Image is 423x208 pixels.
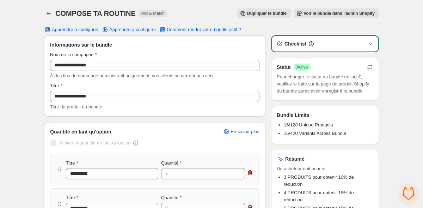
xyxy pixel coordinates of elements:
[294,8,379,18] button: Voir le bundle dans l'admin Shopify
[277,73,373,95] span: Pour changer le statut du bundle en 'actif', veuillez le faire sur la page du produit Shopify du ...
[50,82,62,89] label: Titre
[50,41,112,48] span: Informations sur le bundle
[50,128,111,135] span: Quantité en tant qu'option
[55,9,136,18] h1: COMPOSE TA ROUTINE
[399,184,418,203] div: Ouvrir le chat
[165,170,168,177] div: x
[167,27,241,32] span: Comment rendre votre bundle actif ?
[231,129,259,135] span: En savoir plus
[66,160,78,167] label: Titre
[50,51,97,58] label: Nom de la campagne
[66,194,78,201] label: Titre
[59,140,131,145] span: Activer la quantité en tant qu'option
[155,25,245,35] button: Comment rendre votre bundle actif ?
[284,174,373,188] li: 3 PRODUITS pour obtenir 10% de réduction
[277,165,373,172] span: Un acheteur doit acheter
[97,25,160,35] a: Apprendre à configurer
[296,64,308,70] span: Active
[284,131,346,136] span: 16/420 Variants Across Bundle
[277,64,291,71] h3: Statut
[52,27,99,32] span: Apprendre à configurer
[161,160,182,167] label: Quantité
[161,194,182,201] label: Quantité
[277,112,309,119] h3: Bundle Limits
[284,189,373,203] li: 4 PRODUITS pour obtenir 15% de réduction
[285,155,304,162] h3: Résumé
[50,73,213,78] span: À des fins de nommage administratif uniquement, vos clients ne verront pas ceci
[284,40,306,47] h3: Checklist
[141,11,165,16] span: Mix & Match
[44,8,54,18] button: Back
[284,122,333,127] span: 16/128 Unique Products
[40,25,103,35] button: Apprendre à configurer
[219,127,264,137] a: En savoir plus
[50,104,102,109] span: Titre du produit du bundle
[237,8,291,18] button: Dupliquer le bundle
[247,11,287,16] span: Dupliquer le bundle
[109,27,156,32] span: Apprendre à configurer
[304,11,375,16] span: Voir le bundle dans l'admin Shopify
